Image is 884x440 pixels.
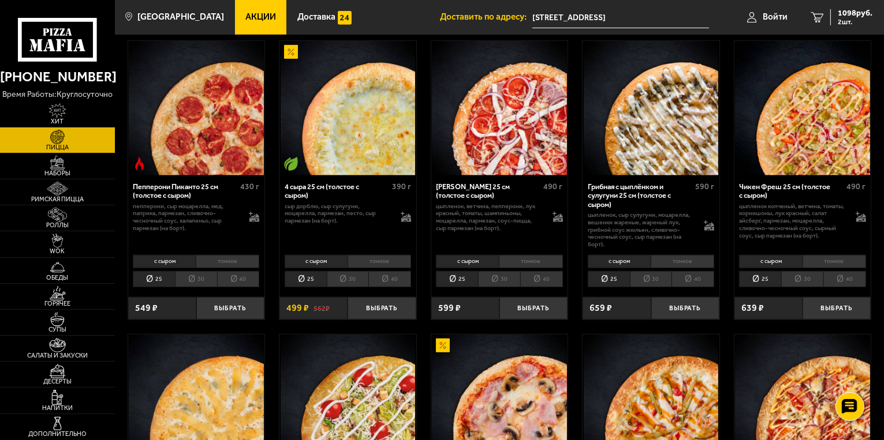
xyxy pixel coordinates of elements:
[478,271,520,287] li: 30
[128,41,265,176] a: Острое блюдоПепперони Пиканто 25 см (толстое с сыром)
[734,41,871,176] a: Чикен Фреш 25 см (толстое с сыром)
[135,303,158,313] span: 549 ₽
[803,297,871,319] button: Выбрать
[499,255,562,268] li: тонкое
[781,271,823,287] li: 30
[838,18,872,25] span: 2 шт.
[217,271,260,287] li: 40
[314,303,330,313] s: 562 ₽
[436,182,540,200] div: [PERSON_NAME] 25 см (толстое с сыром)
[499,297,568,319] button: Выбрать
[651,255,714,268] li: тонкое
[763,13,788,21] span: Войти
[133,157,147,171] img: Острое блюдо
[823,271,866,287] li: 40
[245,13,276,21] span: Акции
[436,255,499,268] li: с сыром
[432,41,567,176] img: Петровская 25 см (толстое с сыром)
[285,271,327,287] li: 25
[133,255,196,268] li: с сыром
[175,271,217,287] li: 30
[436,203,543,232] p: цыпленок, ветчина, пепперони, лук красный, томаты, шампиньоны, моцарелла, пармезан, соус-пицца, с...
[739,271,781,287] li: 25
[133,182,237,200] div: Пепперони Пиканто 25 см (толстое с сыром)
[196,297,264,319] button: Выбрать
[590,303,612,313] span: 659 ₽
[588,182,692,209] div: Грибная с цыплёнком и сулугуни 25 см (толстое с сыром)
[588,212,695,249] p: цыпленок, сыр сулугуни, моцарелла, вешенки жареные, жареный лук, грибной соус Жюльен, сливочно-че...
[133,203,240,232] p: пепперони, сыр Моцарелла, мед, паприка, пармезан, сливочно-чесночный соус, халапеньо, сыр пармеза...
[651,297,719,319] button: Выбрать
[532,7,709,28] input: Ваш адрес доставки
[285,203,391,225] p: сыр дорблю, сыр сулугуни, моцарелла, пармезан, песто, сыр пармезан (на борт).
[544,182,563,191] span: 490 г
[532,7,709,28] span: проспект Металлистов, 108
[588,271,630,287] li: 25
[279,41,416,176] a: АкционныйВегетарианское блюдо4 сыра 25 см (толстое с сыром)
[240,182,259,191] span: 430 г
[739,255,802,268] li: с сыром
[285,255,348,268] li: с сыром
[327,271,369,287] li: 30
[286,303,309,313] span: 499 ₽
[392,182,411,191] span: 390 г
[368,271,411,287] li: 40
[297,13,335,21] span: Доставка
[338,11,352,25] img: 15daf4d41897b9f0e9f617042186c801.svg
[672,271,714,287] li: 40
[588,255,651,268] li: с сыром
[583,41,719,176] a: Грибная с цыплёнком и сулугуни 25 см (толстое с сыром)
[137,13,224,21] span: [GEOGRAPHIC_DATA]
[735,41,870,176] img: Чикен Фреш 25 см (толстое с сыром)
[348,297,416,319] button: Выбрать
[284,157,298,171] img: Вегетарианское блюдо
[584,41,719,176] img: Грибная с цыплёнком и сулугуни 25 см (толстое с сыром)
[436,271,478,287] li: 25
[739,182,844,200] div: Чикен Фреш 25 см (толстое с сыром)
[431,41,568,176] a: Петровская 25 см (толстое с сыром)
[129,41,264,176] img: Пепперони Пиканто 25 см (толстое с сыром)
[695,182,714,191] span: 590 г
[436,339,450,352] img: Акционный
[285,182,389,200] div: 4 сыра 25 см (толстое с сыром)
[739,203,846,240] p: цыпленок копченый, ветчина, томаты, корнишоны, лук красный, салат айсберг, пармезан, моцарелла, с...
[438,303,461,313] span: 599 ₽
[196,255,259,268] li: тонкое
[281,41,416,176] img: 4 сыра 25 см (толстое с сыром)
[630,271,672,287] li: 30
[741,303,764,313] span: 639 ₽
[348,255,411,268] li: тонкое
[838,9,872,17] span: 1098 руб.
[803,255,866,268] li: тонкое
[133,271,175,287] li: 25
[440,13,532,21] span: Доставить по адресу:
[284,45,298,59] img: Акционный
[520,271,563,287] li: 40
[847,182,866,191] span: 490 г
